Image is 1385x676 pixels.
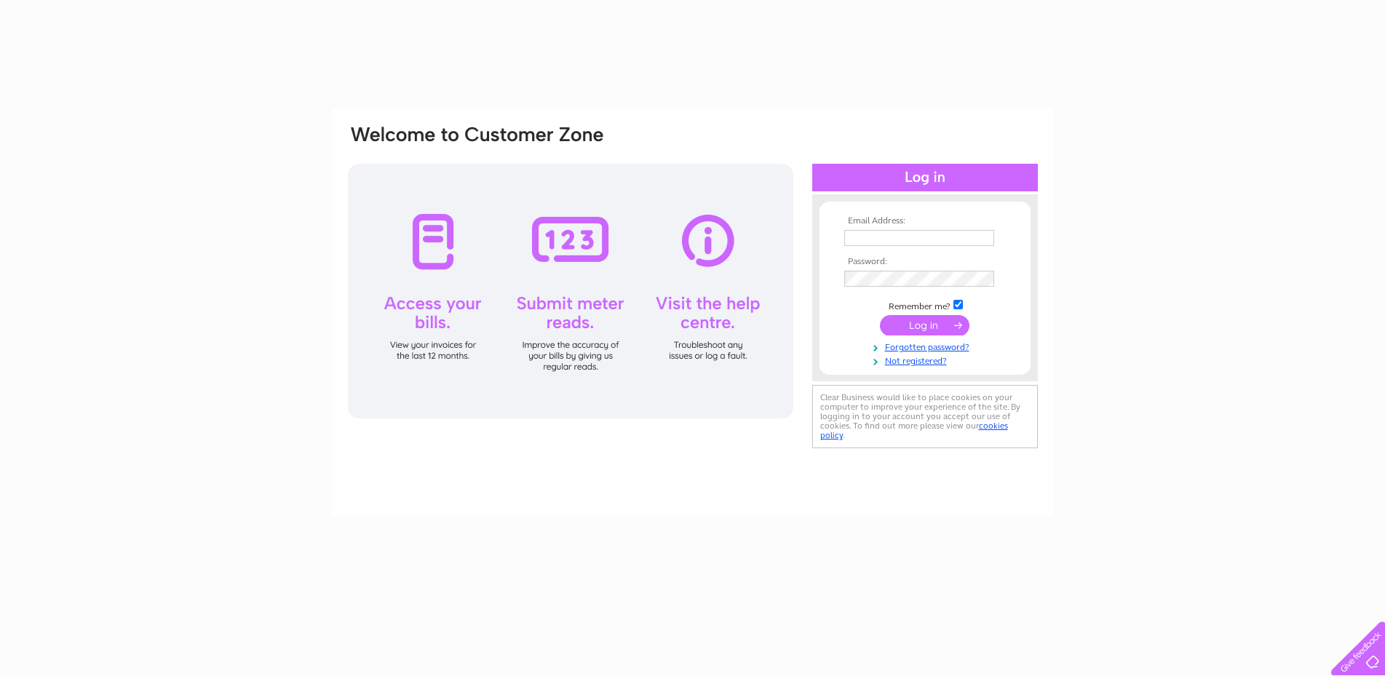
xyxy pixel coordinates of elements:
[841,216,1009,226] th: Email Address:
[812,385,1038,448] div: Clear Business would like to place cookies on your computer to improve your experience of the sit...
[977,273,989,285] img: npw-badge-icon-locked.svg
[841,298,1009,312] td: Remember me?
[880,315,969,335] input: Submit
[841,257,1009,267] th: Password:
[820,421,1008,440] a: cookies policy
[844,353,1009,367] a: Not registered?
[977,232,989,244] img: npw-badge-icon-locked.svg
[844,339,1009,353] a: Forgotten password?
